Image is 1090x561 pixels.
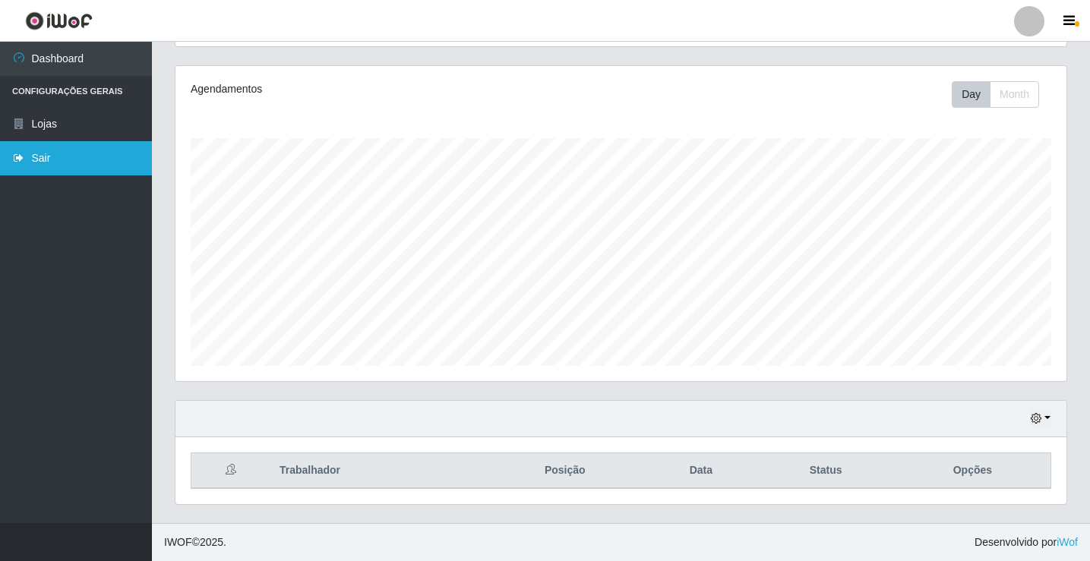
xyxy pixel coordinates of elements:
div: First group [952,81,1039,108]
div: Toolbar with button groups [952,81,1051,108]
div: Agendamentos [191,81,536,97]
th: Data [645,453,757,489]
button: Day [952,81,990,108]
th: Status [757,453,895,489]
span: Desenvolvido por [975,534,1078,550]
th: Trabalhador [270,453,485,489]
span: IWOF [164,536,192,548]
th: Opções [895,453,1051,489]
button: Month [990,81,1039,108]
th: Posição [485,453,645,489]
a: iWof [1057,536,1078,548]
img: CoreUI Logo [25,11,93,30]
span: © 2025 . [164,534,226,550]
